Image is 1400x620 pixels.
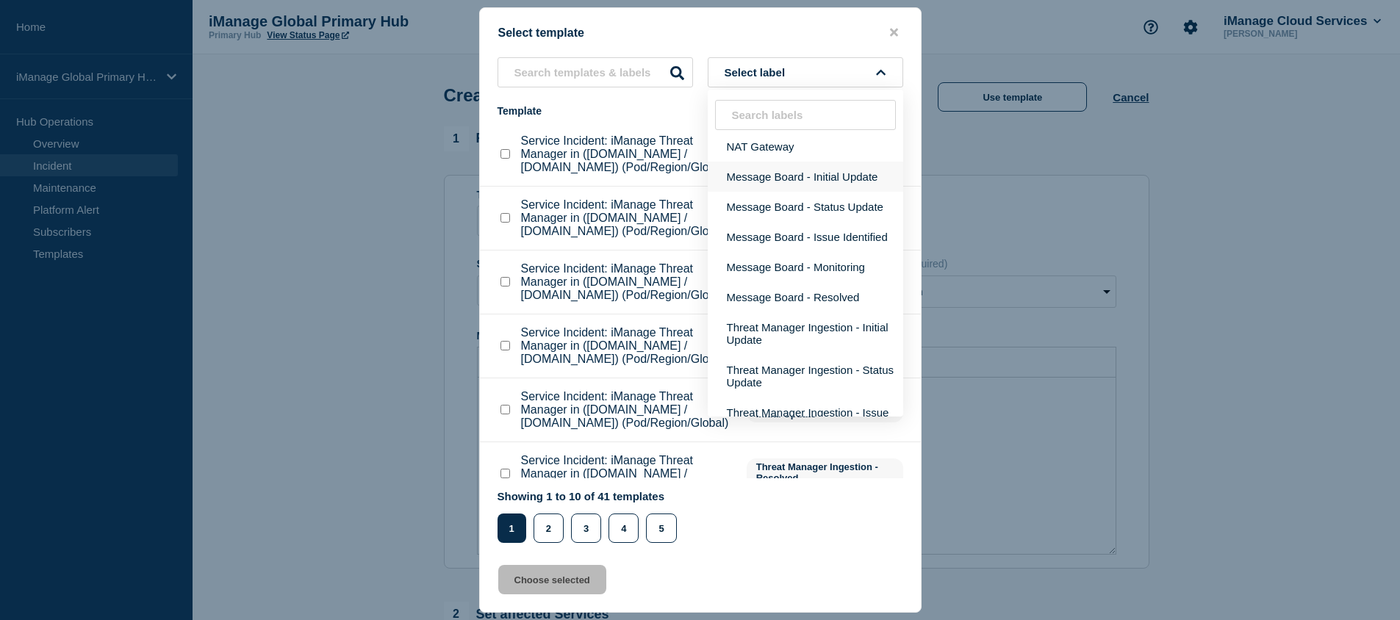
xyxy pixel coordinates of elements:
[708,57,903,87] button: Select label
[480,26,921,40] div: Select template
[725,66,791,79] span: Select label
[708,397,903,440] button: Threat Manager Ingestion - Issue Identified
[500,149,510,159] input: Service Incident: iManage Threat Manager in (cloudimanage.com / imanage.work) (Pod/Region/Global)...
[498,565,606,594] button: Choose selected
[646,513,676,543] button: 5
[521,198,732,238] p: Service Incident: iManage Threat Manager in ([DOMAIN_NAME] / [DOMAIN_NAME]) (Pod/Region/Global)
[747,458,903,486] span: Threat Manager Ingestion - Resolved
[708,282,903,312] button: Message Board - Resolved
[708,162,903,192] button: Message Board - Initial Update
[498,105,732,117] div: Template
[500,213,510,223] input: Service Incident: iManage Threat Manager in (cloudimanage.com / imanage.work) (Pod/Region/Global)...
[500,341,510,350] input: Service Incident: iManage Threat Manager in (cloudimanage.com / imanage.work) (Pod/Region/Global)...
[708,192,903,222] button: Message Board - Status Update
[708,355,903,397] button: Threat Manager Ingestion - Status Update
[521,390,732,430] p: Service Incident: iManage Threat Manager in ([DOMAIN_NAME] / [DOMAIN_NAME]) (Pod/Region/Global)
[498,490,684,502] p: Showing 1 to 10 of 41 templates
[498,513,526,543] button: 1
[534,513,564,543] button: 2
[521,134,732,174] p: Service Incident: iManage Threat Manager in ([DOMAIN_NAME] / [DOMAIN_NAME]) (Pod/Region/Global)
[571,513,601,543] button: 3
[609,513,639,543] button: 4
[708,222,903,252] button: Message Board - Issue Identified
[498,57,693,87] input: Search templates & labels
[886,26,902,40] button: close button
[708,312,903,355] button: Threat Manager Ingestion - Initial Update
[708,131,903,162] button: NAT Gateway
[708,252,903,282] button: Message Board - Monitoring
[500,277,510,286] input: Service Incident: iManage Threat Manager in (cloudimanage.com / imanage.work) (Pod/Region/Global)...
[521,262,732,302] p: Service Incident: iManage Threat Manager in ([DOMAIN_NAME] / [DOMAIN_NAME]) (Pod/Region/Global)
[500,469,510,478] input: Service Incident: iManage Threat Manager in (cloudimanage.com / imanage.work) (Pod/Region/Global)...
[500,405,510,414] input: Service Incident: iManage Threat Manager in (cloudimanage.com / imanage.work) (Pod/Region/Global)...
[715,100,896,130] input: Search labels
[521,326,732,366] p: Service Incident: iManage Threat Manager in ([DOMAIN_NAME] / [DOMAIN_NAME]) (Pod/Region/Global)
[521,454,732,494] p: Service Incident: iManage Threat Manager in ([DOMAIN_NAME] / [DOMAIN_NAME]) (Pod/Region/Global)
